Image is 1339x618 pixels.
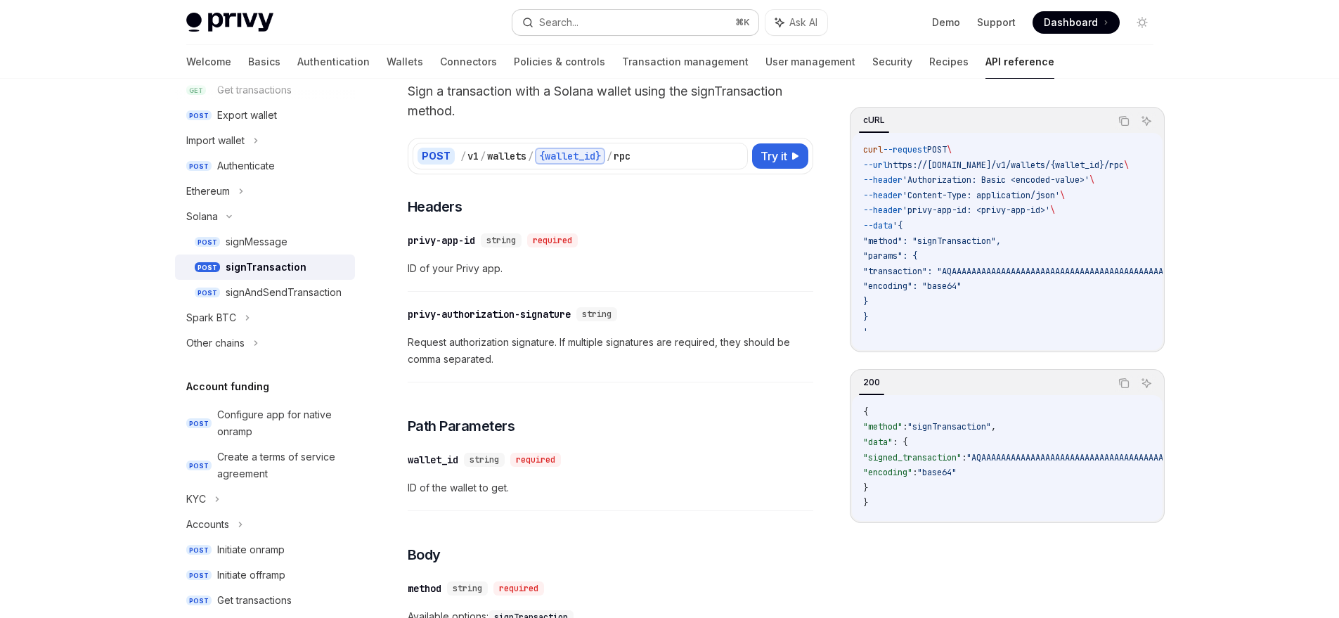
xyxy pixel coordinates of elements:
span: Request authorization signature. If multiple signatures are required, they should be comma separa... [408,334,813,368]
div: Configure app for native onramp [217,406,347,440]
span: { [863,406,868,418]
span: string [470,454,499,465]
a: Security [872,45,912,79]
span: POST [195,237,220,247]
span: POST [186,596,212,606]
span: POST [927,144,947,155]
a: Demo [932,15,960,30]
span: ID of your Privy app. [408,260,813,277]
button: Copy the contents from the code block [1115,112,1133,130]
span: string [582,309,612,320]
button: Search...⌘K [512,10,758,35]
span: \ [1124,160,1129,171]
a: POSTConfigure app for native onramp [175,402,355,444]
span: } [863,497,868,508]
span: POST [186,461,212,471]
span: "params": { [863,250,917,262]
span: \ [1089,174,1094,186]
span: --request [883,144,927,155]
div: Export wallet [217,107,277,124]
a: Support [977,15,1016,30]
span: "encoding": "base64" [863,281,962,292]
div: Solana [186,208,218,225]
a: POSTInitiate onramp [175,537,355,562]
div: signAndSendTransaction [226,284,342,301]
p: Sign a transaction with a Solana wallet using the signTransaction method. [408,82,813,121]
a: Welcome [186,45,231,79]
span: string [453,583,482,594]
span: \ [947,144,952,155]
div: Create a terms of service agreement [217,449,347,482]
span: ' [863,326,868,337]
a: Transaction management [622,45,749,79]
span: , [991,421,996,432]
div: / [607,149,612,163]
a: POSTsignMessage [175,229,355,255]
div: wallets [487,149,526,163]
a: Dashboard [1033,11,1120,34]
span: POST [186,570,212,581]
a: POSTAuthenticate [175,153,355,179]
span: POST [186,161,212,172]
img: light logo [186,13,273,32]
span: Headers [408,197,462,217]
span: \ [1050,205,1055,216]
div: required [510,453,561,467]
span: --header [863,190,903,201]
div: rpc [614,149,630,163]
a: Policies & controls [514,45,605,79]
div: v1 [467,149,479,163]
span: "base64" [917,467,957,478]
span: Dashboard [1044,15,1098,30]
span: POST [186,418,212,429]
span: --url [863,160,888,171]
a: POSTExport wallet [175,103,355,128]
span: curl [863,144,883,155]
span: --header [863,205,903,216]
a: Recipes [929,45,969,79]
span: "method" [863,421,903,432]
a: POSTGet transactions [175,588,355,613]
a: API reference [985,45,1054,79]
span: Ask AI [789,15,817,30]
div: / [460,149,466,163]
span: '{ [893,220,903,231]
div: required [493,581,544,596]
div: / [480,149,486,163]
span: : [912,467,917,478]
a: Basics [248,45,280,79]
div: Import wallet [186,132,245,149]
div: Accounts [186,516,229,533]
button: Copy the contents from the code block [1115,374,1133,392]
span: } [863,311,868,323]
span: Body [408,545,441,565]
div: Initiate onramp [217,541,285,558]
a: Connectors [440,45,497,79]
span: string [486,235,516,246]
span: --header [863,174,903,186]
div: POST [418,148,455,165]
span: 'privy-app-id: <privy-app-id>' [903,205,1050,216]
div: Initiate offramp [217,567,285,584]
span: 'Content-Type: application/json' [903,190,1060,201]
a: POSTInitiate offramp [175,562,355,588]
span: Try it [761,148,787,165]
div: privy-app-id [408,233,475,247]
div: method [408,581,441,596]
div: required [527,233,578,247]
div: Get transactions [217,592,292,609]
span: https://[DOMAIN_NAME]/v1/wallets/{wallet_id}/rpc [888,160,1124,171]
span: 'Authorization: Basic <encoded-value>' [903,174,1089,186]
span: "method": "signTransaction", [863,236,1001,247]
span: --data [863,220,893,231]
a: Authentication [297,45,370,79]
span: "signed_transaction" [863,452,962,463]
span: \ [1060,190,1065,201]
span: ⌘ K [735,17,750,28]
span: "encoding" [863,467,912,478]
a: POSTsignTransaction [175,255,355,280]
div: / [528,149,533,163]
div: 200 [859,374,884,391]
span: POST [186,545,212,555]
div: Authenticate [217,157,275,174]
